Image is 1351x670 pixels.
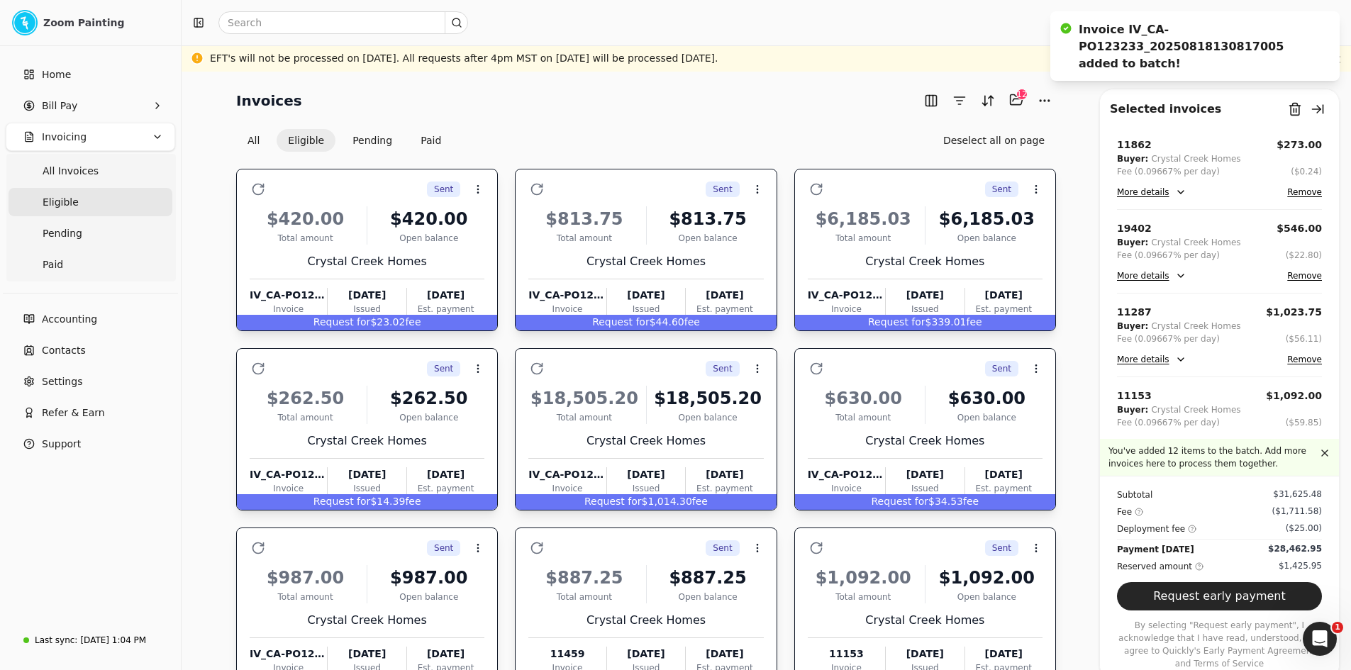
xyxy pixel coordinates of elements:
[434,362,453,375] span: Sent
[42,374,82,389] span: Settings
[9,157,172,185] a: All Invoices
[250,303,327,316] div: Invoice
[965,303,1043,316] div: Est. payment
[1287,184,1322,201] button: Remove
[236,89,302,112] h2: Invoices
[528,467,606,482] div: IV_CA-PO123228_20250818130809168
[407,647,484,661] div: [DATE]
[965,482,1043,495] div: Est. payment
[992,362,1011,375] span: Sent
[1287,351,1322,368] button: Remove
[684,316,700,328] span: fee
[43,226,82,241] span: Pending
[42,130,87,145] span: Invoicing
[1277,138,1322,152] button: $273.00
[1117,267,1186,284] button: More details
[43,195,79,210] span: Eligible
[931,565,1043,591] div: $1,092.00
[250,467,327,482] div: IV_CA-PO123234_20250818130801954
[1266,305,1322,320] button: $1,023.75
[1117,542,1194,557] div: Payment [DATE]
[1286,416,1322,429] div: ($59.85)
[931,411,1043,424] div: Open balance
[43,16,169,30] div: Zoom Painting
[1286,249,1322,262] div: ($22.80)
[607,482,685,495] div: Issued
[652,565,764,591] div: $887.25
[250,232,361,245] div: Total amount
[1117,165,1220,178] div: Fee (0.09667% per day)
[313,316,371,328] span: Request for
[6,398,175,427] button: Refer & Earn
[686,303,763,316] div: Est. payment
[607,303,685,316] div: Issued
[808,467,885,482] div: IV_CA-PO123230_20250818130813029
[1151,403,1240,416] div: Crystal Creek Homes
[9,219,172,247] a: Pending
[407,288,484,303] div: [DATE]
[373,386,484,411] div: $262.50
[328,482,406,495] div: Issued
[328,288,406,303] div: [DATE]
[808,206,919,232] div: $6,185.03
[1016,89,1028,100] div: 12
[1033,89,1056,112] button: More
[1291,165,1322,178] div: ($0.24)
[871,496,928,507] span: Request for
[1277,221,1322,236] button: $546.00
[931,206,1043,232] div: $6,185.03
[1117,152,1148,165] div: Buyer:
[218,11,468,34] input: Search
[434,183,453,196] span: Sent
[808,591,919,603] div: Total amount
[1286,333,1322,345] div: ($56.11)
[250,206,361,232] div: $420.00
[808,303,885,316] div: Invoice
[1273,488,1322,501] div: $31,625.48
[80,634,146,647] div: [DATE] 1:04 PM
[528,432,763,450] div: Crystal Creek Homes
[528,253,763,270] div: Crystal Creek Homes
[692,496,708,507] span: fee
[42,67,71,82] span: Home
[250,253,484,270] div: Crystal Creek Homes
[516,494,776,510] div: $1,014.30
[237,315,497,330] div: $23.02
[992,542,1011,554] span: Sent
[528,206,640,232] div: $813.75
[1117,351,1186,368] button: More details
[1117,505,1143,519] div: Fee
[6,123,175,151] button: Invoicing
[808,565,919,591] div: $1,092.00
[652,232,764,245] div: Open balance
[931,386,1043,411] div: $630.00
[210,51,718,66] div: EFT's will not be processed on [DATE]. All requests after 4pm MST on [DATE] will be processed [DA...
[42,99,77,113] span: Bill Pay
[977,89,999,112] button: Sort
[992,183,1011,196] span: Sent
[686,482,763,495] div: Est. payment
[868,316,925,328] span: Request for
[250,386,361,411] div: $262.50
[6,60,175,89] a: Home
[607,467,685,482] div: [DATE]
[1117,138,1152,152] div: 11862
[965,467,1043,482] div: [DATE]
[9,250,172,279] a: Paid
[1117,333,1220,345] div: Fee (0.09667% per day)
[405,316,421,328] span: fee
[1151,236,1240,249] div: Crystal Creek Homes
[886,303,964,316] div: Issued
[407,303,484,316] div: Est. payment
[931,232,1043,245] div: Open balance
[808,482,885,495] div: Invoice
[313,496,371,507] span: Request for
[6,430,175,458] button: Support
[236,129,452,152] div: Invoice filter options
[808,432,1043,450] div: Crystal Creek Homes
[516,315,776,330] div: $44.60
[373,232,484,245] div: Open balance
[528,386,640,411] div: $18,505.20
[9,188,172,216] a: Eligible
